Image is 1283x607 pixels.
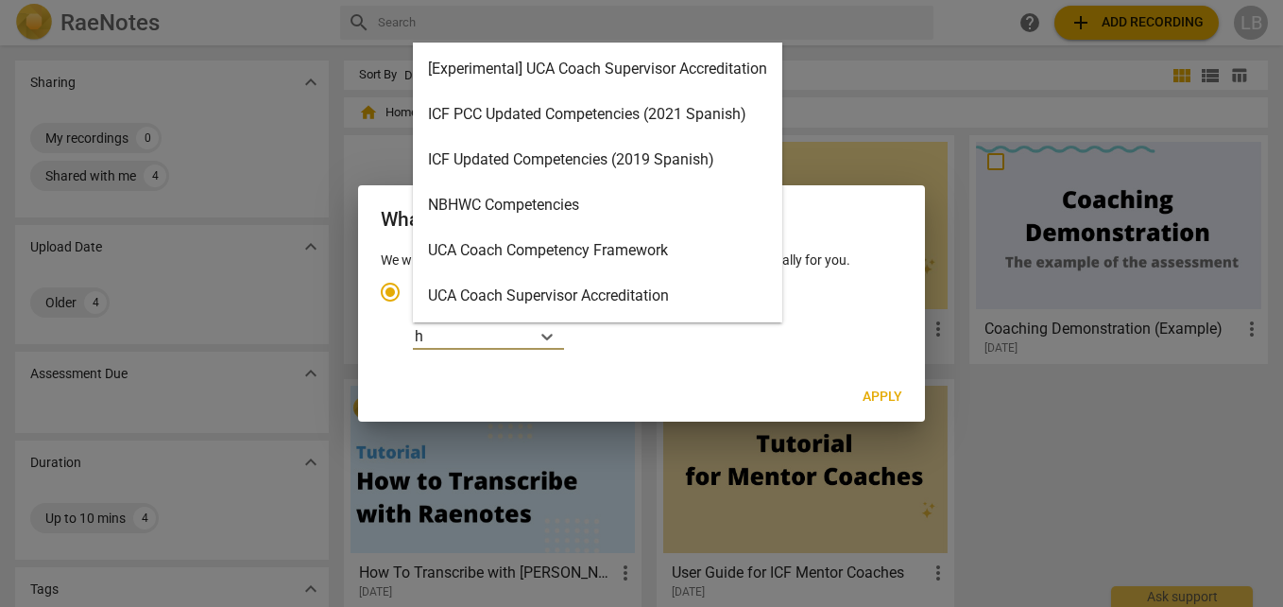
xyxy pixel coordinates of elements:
[413,92,782,137] div: ICF PCC Updated Competencies (2021 Spanish)
[381,208,902,232] h2: What will you be using RaeNotes for?
[413,46,782,92] div: [Experimental] UCA Coach Supervisor Accreditation
[381,269,902,350] div: Account type
[413,137,782,182] div: ICF Updated Competencies (2019 Spanish)
[863,388,902,407] span: Apply
[847,380,917,414] button: Apply
[381,251,902,270] p: We will use this to recommend app design and note categories especially for you.
[413,182,782,228] div: NBHWC Competencies
[413,228,782,273] div: UCA Coach Competency Framework
[415,327,427,345] input: Ideal for transcribing and assessing coaching sessions
[413,273,782,319] div: UCA Coach Supervisor Accreditation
